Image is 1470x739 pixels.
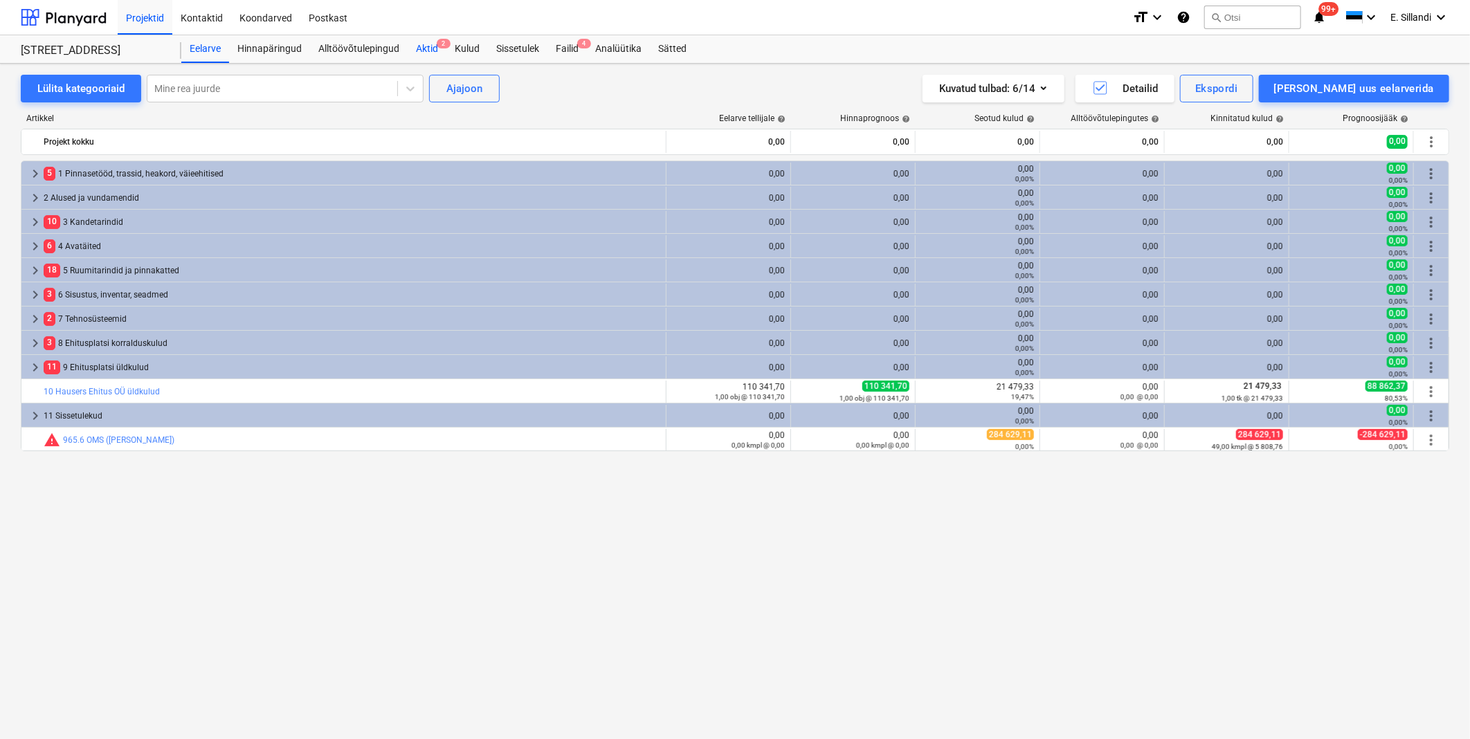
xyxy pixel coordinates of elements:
[1423,190,1440,206] span: Rohkem tegevusi
[1423,335,1440,352] span: Rohkem tegevusi
[921,237,1034,256] div: 0,00
[1170,131,1283,153] div: 0,00
[1389,322,1408,329] small: 0,00%
[1389,225,1408,232] small: 0,00%
[1401,673,1470,739] div: Chat Widget
[446,35,488,63] div: Kulud
[547,35,587,63] a: Failid4
[921,382,1034,401] div: 21 479,33
[44,312,55,325] span: 2
[1195,80,1237,98] div: Ekspordi
[1204,6,1301,29] button: Otsi
[797,241,909,251] div: 0,00
[44,288,55,301] span: 3
[1343,113,1408,123] div: Prognoosijääk
[44,432,60,448] span: Seotud kulud ületavad prognoosi
[44,215,60,228] span: 10
[1170,290,1283,300] div: 0,00
[587,35,650,63] div: Analüütika
[1423,311,1440,327] span: Rohkem tegevusi
[1423,408,1440,424] span: Rohkem tegevusi
[44,211,660,233] div: 3 Kandetarindid
[1170,217,1283,227] div: 0,00
[1389,249,1408,257] small: 0,00%
[577,39,591,48] span: 4
[1046,131,1159,153] div: 0,00
[1387,356,1408,367] span: 0,00
[44,264,60,277] span: 18
[1385,394,1408,402] small: 80,53%
[1015,175,1034,183] small: 0,00%
[44,336,55,349] span: 3
[1389,201,1408,208] small: 0,00%
[921,131,1034,153] div: 0,00
[1423,383,1440,400] span: Rohkem tegevusi
[1423,134,1440,150] span: Rohkem tegevusi
[1046,217,1159,227] div: 0,00
[774,115,786,123] span: help
[44,259,660,282] div: 5 Ruumitarindid ja pinnakatted
[488,35,547,63] div: Sissetulek
[1389,443,1408,450] small: 0,00%
[1015,248,1034,255] small: 0,00%
[1210,12,1222,23] span: search
[797,363,909,372] div: 0,00
[921,309,1034,329] div: 0,00
[44,356,660,378] div: 9 Ehitusplatsi üldkulud
[27,311,44,327] span: keyboard_arrow_right
[672,266,785,275] div: 0,00
[229,35,310,63] a: Hinnapäringud
[923,75,1064,102] button: Kuvatud tulbad:6/14
[1397,115,1408,123] span: help
[921,285,1034,304] div: 0,00
[44,239,55,253] span: 6
[1120,393,1159,401] small: 0,00 @ 0,00
[44,131,660,153] div: Projekt kokku
[44,308,660,330] div: 7 Tehnosüsteemid
[921,188,1034,208] div: 0,00
[1358,429,1408,440] span: -284 629,11
[1046,290,1159,300] div: 0,00
[1423,432,1440,448] span: Rohkem tegevusi
[1222,394,1283,402] small: 1,00 tk @ 21 479,33
[650,35,695,63] div: Sätted
[1312,9,1326,26] i: notifications
[37,80,125,98] div: Lülita kategooriaid
[1387,187,1408,198] span: 0,00
[1387,235,1408,246] span: 0,00
[921,164,1034,183] div: 0,00
[899,115,910,123] span: help
[1024,115,1035,123] span: help
[1242,381,1283,391] span: 21 479,33
[1015,199,1034,207] small: 0,00%
[1046,338,1159,348] div: 0,00
[921,212,1034,232] div: 0,00
[1046,382,1159,401] div: 0,00
[939,80,1048,98] div: Kuvatud tulbad : 6/14
[921,406,1034,426] div: 0,00
[1015,320,1034,328] small: 0,00%
[732,441,785,449] small: 0,00 kmpl @ 0,00
[1387,308,1408,319] span: 0,00
[27,359,44,376] span: keyboard_arrow_right
[44,361,60,374] span: 11
[1015,296,1034,304] small: 0,00%
[1015,369,1034,376] small: 0,00%
[672,241,785,251] div: 0,00
[547,35,587,63] div: Failid
[1259,75,1449,102] button: [PERSON_NAME] uus eelarverida
[797,430,909,450] div: 0,00
[987,429,1034,440] span: 284 629,11
[1363,9,1379,26] i: keyboard_arrow_down
[797,338,909,348] div: 0,00
[672,411,785,421] div: 0,00
[1170,363,1283,372] div: 0,00
[27,335,44,352] span: keyboard_arrow_right
[44,332,660,354] div: 8 Ehitusplatsi korralduskulud
[797,290,909,300] div: 0,00
[1389,346,1408,354] small: 0,00%
[1148,115,1159,123] span: help
[429,75,500,102] button: Ajajoon
[44,387,160,396] a: 10 Hausers Ehitus OÜ üldkulud
[672,217,785,227] div: 0,00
